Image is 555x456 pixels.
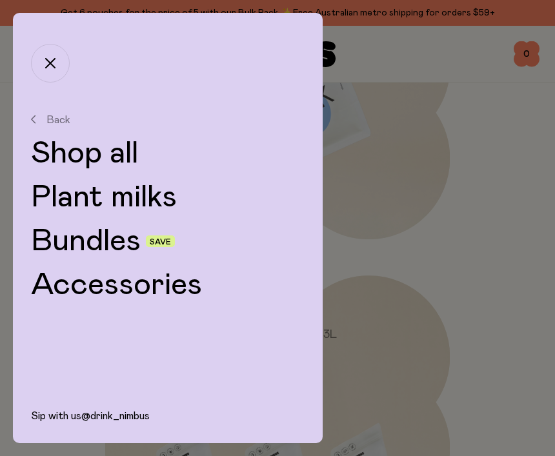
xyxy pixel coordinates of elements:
[31,270,305,301] a: Accessories
[31,226,141,257] a: Bundles
[31,114,305,125] button: Back
[31,138,305,169] a: Shop all
[13,410,323,443] div: Sip with us
[31,182,305,213] a: Plant milks
[81,411,150,421] a: @drink_nimbus
[150,238,171,246] span: Save
[46,114,70,125] span: Back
